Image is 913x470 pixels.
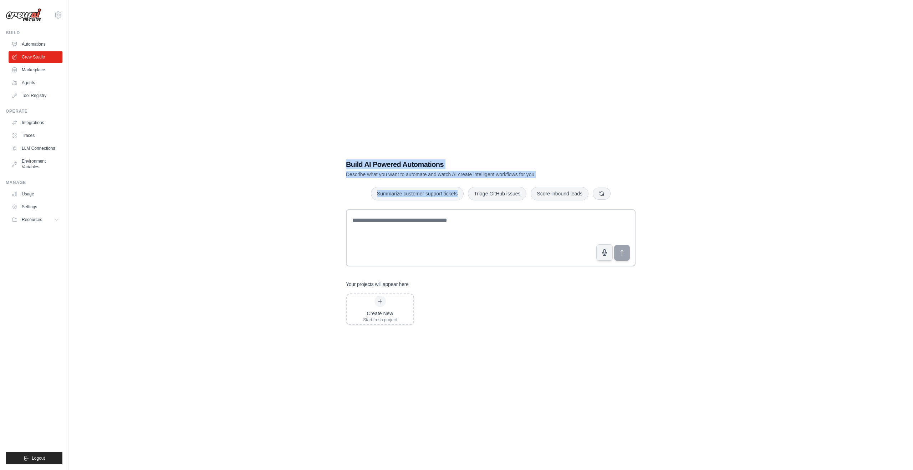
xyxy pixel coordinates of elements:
[371,187,464,200] button: Summarize customer support tickets
[468,187,526,200] button: Triage GitHub issues
[9,39,62,50] a: Automations
[9,77,62,88] a: Agents
[6,8,41,22] img: Logo
[531,187,588,200] button: Score inbound leads
[346,171,586,178] p: Describe what you want to automate and watch AI create intelligent workflows for you
[9,188,62,200] a: Usage
[9,143,62,154] a: LLM Connections
[9,214,62,225] button: Resources
[9,51,62,63] a: Crew Studio
[346,159,586,169] h1: Build AI Powered Automations
[6,180,62,185] div: Manage
[363,310,397,317] div: Create New
[9,64,62,76] a: Marketplace
[9,201,62,213] a: Settings
[6,452,62,464] button: Logout
[593,188,611,200] button: Get new suggestions
[877,436,913,470] iframe: Chat Widget
[596,244,613,261] button: Click to speak your automation idea
[32,455,45,461] span: Logout
[6,108,62,114] div: Operate
[9,117,62,128] a: Integrations
[9,155,62,173] a: Environment Variables
[9,90,62,101] a: Tool Registry
[6,30,62,36] div: Build
[363,317,397,323] div: Start fresh project
[9,130,62,141] a: Traces
[22,217,42,223] span: Resources
[346,281,409,288] h3: Your projects will appear here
